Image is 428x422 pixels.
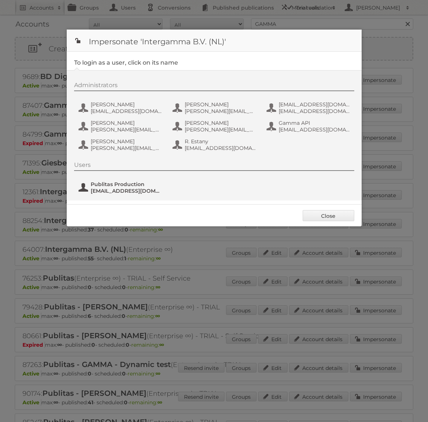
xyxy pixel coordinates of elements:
button: [PERSON_NAME] [EMAIL_ADDRESS][DOMAIN_NAME] [78,100,164,115]
span: [EMAIL_ADDRESS][DOMAIN_NAME] [185,145,256,151]
button: [PERSON_NAME] [PERSON_NAME][EMAIL_ADDRESS][DOMAIN_NAME] [172,119,258,134]
legend: To login as a user, click on its name [74,59,178,66]
span: R. Estany [185,138,256,145]
button: [EMAIL_ADDRESS][DOMAIN_NAME] [EMAIL_ADDRESS][DOMAIN_NAME] [266,100,352,115]
span: [EMAIL_ADDRESS][DOMAIN_NAME] [91,108,162,114]
span: Publitas Production [91,181,162,188]
button: [PERSON_NAME] [PERSON_NAME][EMAIL_ADDRESS][DOMAIN_NAME] [172,100,258,115]
span: [PERSON_NAME] [185,101,256,108]
a: Close [303,210,354,221]
span: [PERSON_NAME][EMAIL_ADDRESS][DOMAIN_NAME] [91,126,162,133]
span: [PERSON_NAME] [91,138,162,145]
span: [EMAIL_ADDRESS][DOMAIN_NAME] [279,101,350,108]
button: Gamma API [EMAIL_ADDRESS][DOMAIN_NAME] [266,119,352,134]
button: Publitas Production [EMAIL_ADDRESS][DOMAIN_NAME] [78,180,164,195]
div: Users [74,161,354,171]
span: Gamma API [279,120,350,126]
span: [EMAIL_ADDRESS][DOMAIN_NAME] [91,188,162,194]
span: [PERSON_NAME] [91,120,162,126]
span: [EMAIL_ADDRESS][DOMAIN_NAME] [279,126,350,133]
span: [PERSON_NAME][EMAIL_ADDRESS][DOMAIN_NAME] [185,126,256,133]
span: [PERSON_NAME][EMAIL_ADDRESS][DOMAIN_NAME] [91,145,162,151]
span: [PERSON_NAME] [91,101,162,108]
button: [PERSON_NAME] [PERSON_NAME][EMAIL_ADDRESS][DOMAIN_NAME] [78,137,164,152]
button: [PERSON_NAME] [PERSON_NAME][EMAIL_ADDRESS][DOMAIN_NAME] [78,119,164,134]
div: Administrators [74,82,354,91]
button: R. Estany [EMAIL_ADDRESS][DOMAIN_NAME] [172,137,258,152]
span: [EMAIL_ADDRESS][DOMAIN_NAME] [279,108,350,114]
span: [PERSON_NAME][EMAIL_ADDRESS][DOMAIN_NAME] [185,108,256,114]
h1: Impersonate 'Intergamma B.V. (NL)' [67,30,362,52]
span: [PERSON_NAME] [185,120,256,126]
